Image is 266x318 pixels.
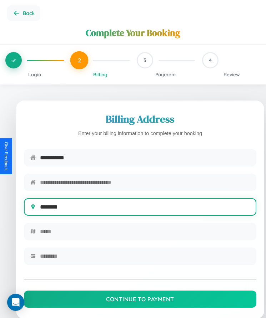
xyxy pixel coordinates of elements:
h2: Billing Address [24,112,256,126]
p: Enter your billing information to complete your booking [24,129,256,138]
span: 2 [77,57,81,64]
button: Go back [7,5,40,21]
span: 3 [144,57,146,63]
span: Login [28,71,41,77]
div: Give Feedback [4,142,9,171]
span: 4 [209,57,212,63]
h1: Complete Your Booking [86,26,180,39]
span: Payment [155,71,176,77]
span: Review [224,71,240,77]
div: Open Intercom Messenger [7,294,24,311]
button: Continue to Payment [24,291,256,308]
span: Billing [93,71,107,77]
